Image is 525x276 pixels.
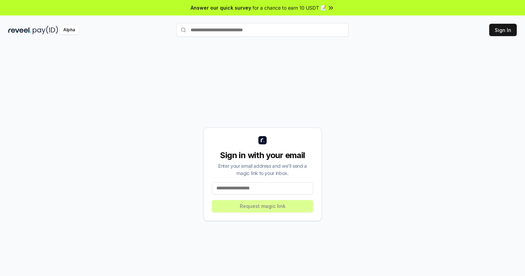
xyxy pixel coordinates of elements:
img: logo_small [258,136,267,144]
span: for a chance to earn 10 USDT 📝 [253,4,326,11]
div: Enter your email address and we’ll send a magic link to your inbox. [212,162,313,177]
div: Alpha [60,26,79,34]
img: pay_id [33,26,58,34]
img: reveel_dark [8,26,31,34]
span: Answer our quick survey [191,4,251,11]
button: Sign In [489,24,517,36]
div: Sign in with your email [212,150,313,161]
